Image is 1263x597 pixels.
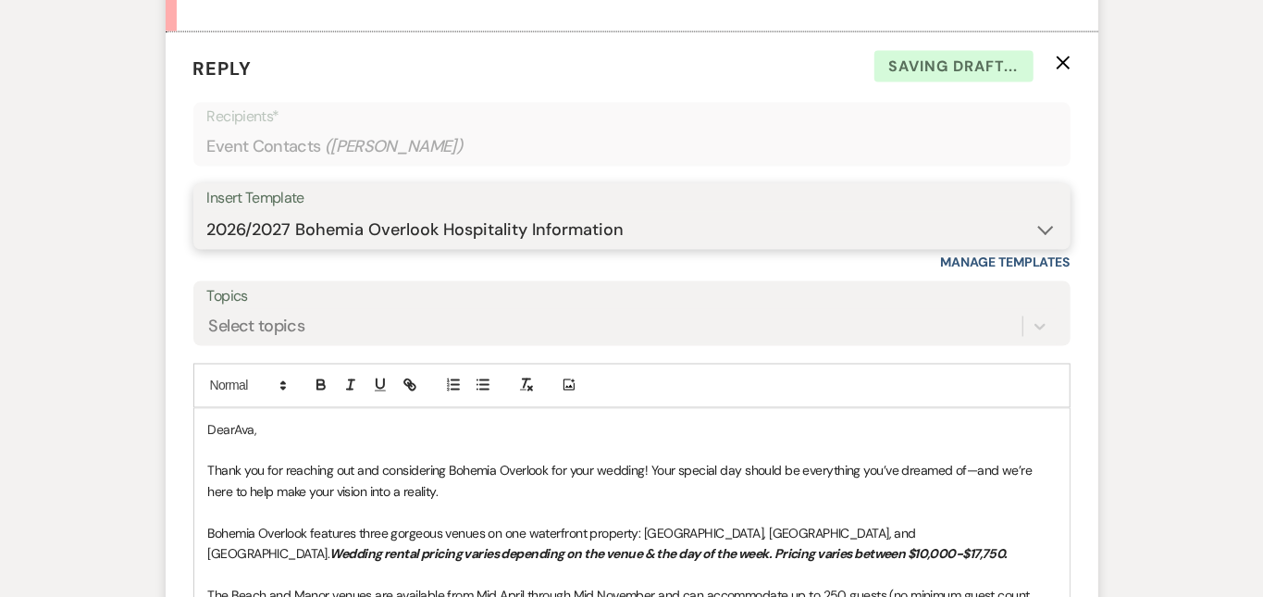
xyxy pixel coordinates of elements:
[193,56,253,81] span: Reply
[325,134,464,159] span: ( [PERSON_NAME] )
[329,546,1008,563] em: Wedding rental pricing varies depending on the venue & the day of the week. Pricing varies betwee...
[941,254,1071,270] a: Manage Templates
[209,315,305,340] div: Select topics
[874,51,1034,82] span: Saving draft...
[207,185,1057,212] div: Insert Template
[207,283,1057,310] label: Topics
[208,420,1056,441] p: DearAva,
[207,105,1057,129] p: Recipients*
[208,526,920,563] span: Bohemia Overlook features three gorgeous venues on one waterfront property: [GEOGRAPHIC_DATA], [G...
[207,129,1057,165] div: Event Contacts
[208,463,1035,500] span: Thank you for reaching out and considering Bohemia Overlook for your wedding! Your special day sh...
